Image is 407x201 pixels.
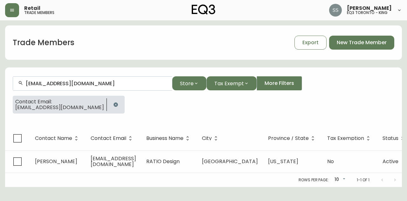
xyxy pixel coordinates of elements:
[146,158,180,165] span: RATIO Design
[15,99,104,105] span: Contact Email:
[206,76,257,90] button: Tax Exempt
[91,155,136,168] span: [EMAIL_ADDRESS][DOMAIN_NAME]
[35,158,77,165] span: [PERSON_NAME]
[24,6,40,11] span: Retail
[347,11,388,15] h5: eq3 toronto - king
[202,136,212,140] span: City
[26,80,167,87] input: Search
[146,136,183,140] span: Business Name
[337,39,387,46] span: New Trade Member
[268,158,298,165] span: [US_STATE]
[202,135,220,141] span: City
[383,136,398,140] span: Status
[180,80,194,87] span: Store
[327,158,334,165] span: No
[35,136,72,140] span: Contact Name
[91,136,126,140] span: Contact Email
[13,37,74,48] h1: Trade Members
[265,80,294,87] span: More Filters
[268,136,309,140] span: Province / State
[91,135,135,141] span: Contact Email
[257,76,302,90] button: More Filters
[268,135,317,141] span: Province / State
[357,177,369,183] p: 1-1 of 1
[329,36,394,50] button: New Trade Member
[15,105,104,110] span: [EMAIL_ADDRESS][DOMAIN_NAME]
[202,158,258,165] span: [GEOGRAPHIC_DATA]
[331,175,347,185] div: 10
[294,36,327,50] button: Export
[329,4,342,17] img: f1b6f2cda6f3b51f95337c5892ce6799
[302,39,319,46] span: Export
[146,135,192,141] span: Business Name
[214,80,244,87] span: Tax Exempt
[172,76,206,90] button: Store
[383,135,407,141] span: Status
[383,158,398,165] span: Active
[35,135,80,141] span: Contact Name
[327,136,364,140] span: Tax Exemption
[299,177,329,183] p: Rows per page:
[24,11,54,15] h5: trade members
[192,4,215,15] img: logo
[327,135,372,141] span: Tax Exemption
[347,6,392,11] span: [PERSON_NAME]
